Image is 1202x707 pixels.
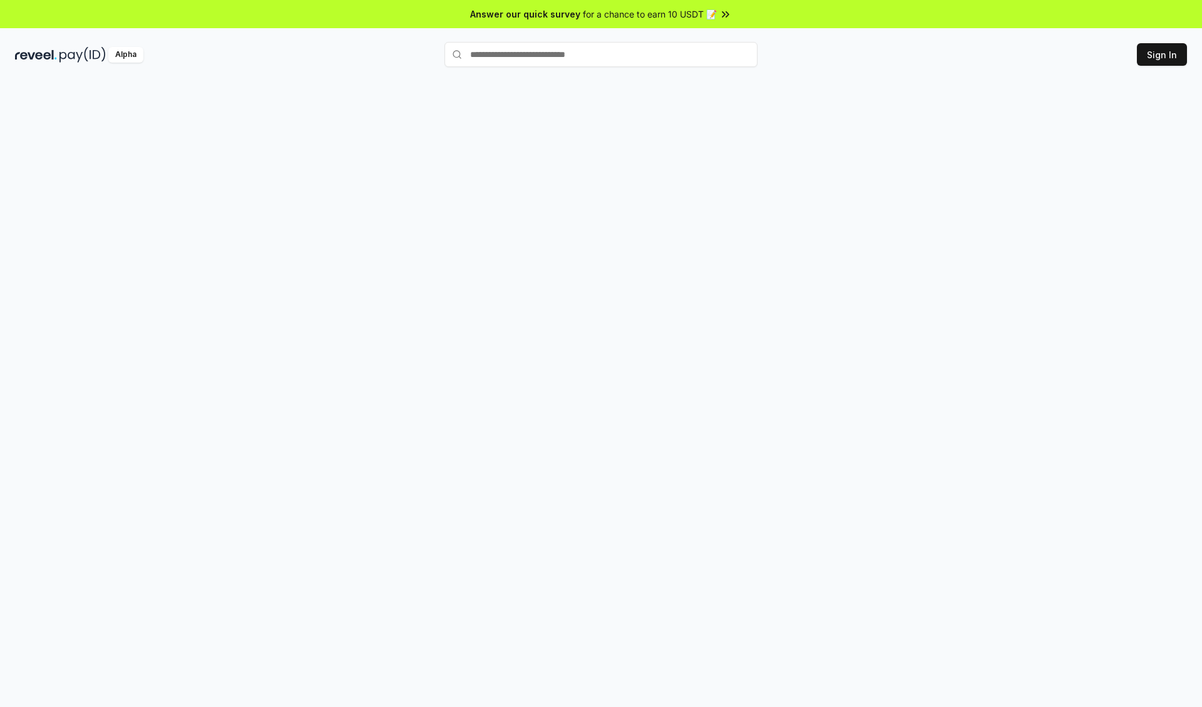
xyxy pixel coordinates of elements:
span: Answer our quick survey [470,8,580,21]
img: reveel_dark [15,47,57,63]
img: pay_id [59,47,106,63]
div: Alpha [108,47,143,63]
button: Sign In [1137,43,1187,66]
span: for a chance to earn 10 USDT 📝 [583,8,717,21]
